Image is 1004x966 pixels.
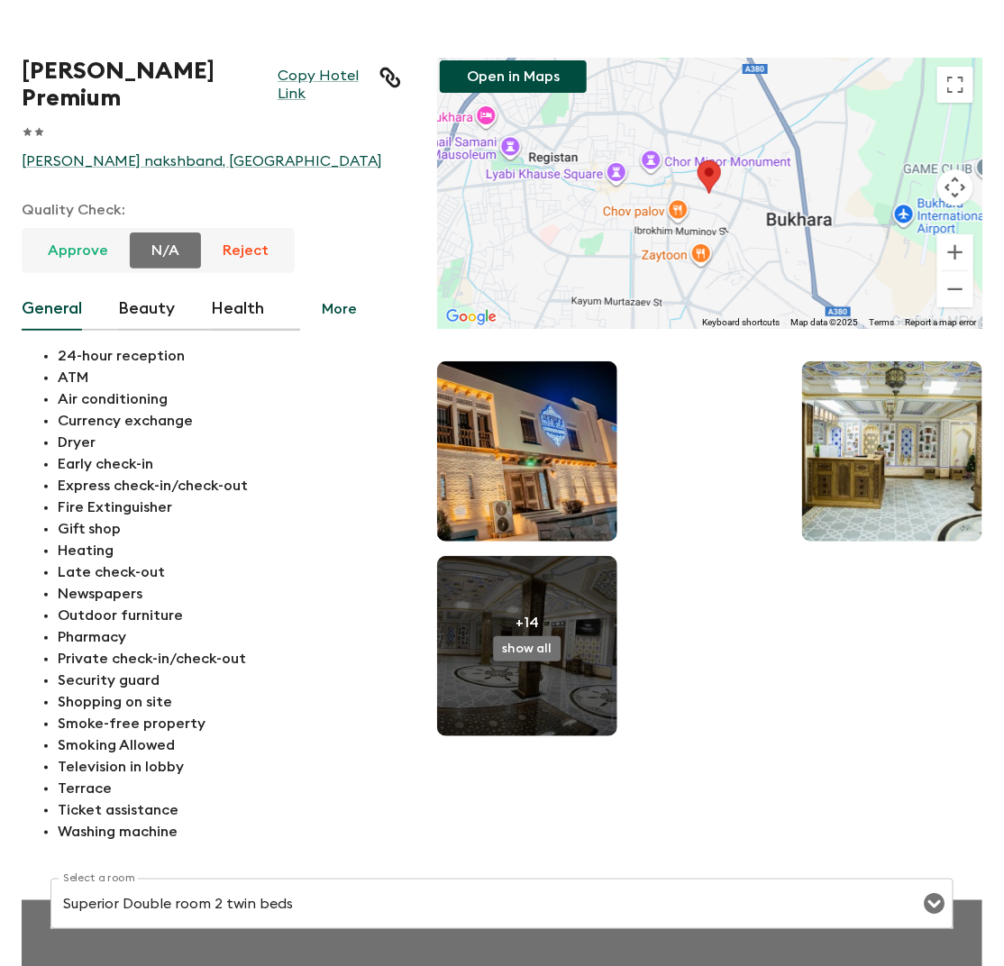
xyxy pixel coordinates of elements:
button: General [22,287,82,331]
button: N/A [130,232,201,269]
p: Early check-in [58,453,401,475]
p: Television in lobby [58,756,401,778]
p: Late check-out [58,561,401,583]
a: Terms (opens in new tab) [869,317,894,327]
p: Security guard [58,670,401,691]
label: Select a room [63,870,135,886]
p: Washing machine [58,821,401,843]
p: Currency exchange [58,410,401,432]
p: Ticket assistance [58,799,401,821]
button: Beauty [118,287,175,331]
p: Quality Check: [22,199,401,221]
button: show all [493,636,561,661]
button: Map camera controls [937,169,973,205]
button: Open [922,891,947,916]
p: Air conditioning [58,388,401,410]
button: More [300,287,379,331]
p: Pharmacy [58,626,401,648]
button: Toggle fullscreen view [937,67,973,103]
p: ATM [58,367,401,388]
p: Outdoor furniture [58,605,401,626]
a: [PERSON_NAME] nakshband, [GEOGRAPHIC_DATA] [22,152,401,170]
a: Report a map error [905,317,977,327]
p: Dryer [58,432,401,453]
p: Fire Extinguisher [58,497,401,518]
p: +14 [516,612,539,633]
p: Express check-in/check-out [58,475,401,497]
p: 24-hour reception [58,345,401,367]
button: Keyboard shortcuts [702,316,780,329]
p: Smoking Allowed [58,734,401,756]
img: Google [442,305,501,329]
button: Zoom in [937,234,973,270]
p: Private check-in/check-out [58,648,401,670]
p: Smoke-free property [58,713,401,734]
button: Open in Maps [440,60,587,93]
span: Map data ©2025 [790,317,858,327]
button: Reject [201,232,290,269]
div: Labi Rud Premium [698,160,721,194]
button: Health [211,287,264,331]
p: Shopping on site [58,691,401,713]
h1: [PERSON_NAME] Premium [22,58,278,112]
a: Open this area in Google Maps (opens a new window) [442,305,501,329]
p: Newspapers [58,583,401,605]
p: Terrace [58,778,401,799]
button: Approve [26,232,130,269]
p: Gift shop [58,518,401,540]
a: Copy Hotel Link [278,67,370,103]
p: Heating [58,540,401,561]
button: Zoom out [937,271,973,307]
